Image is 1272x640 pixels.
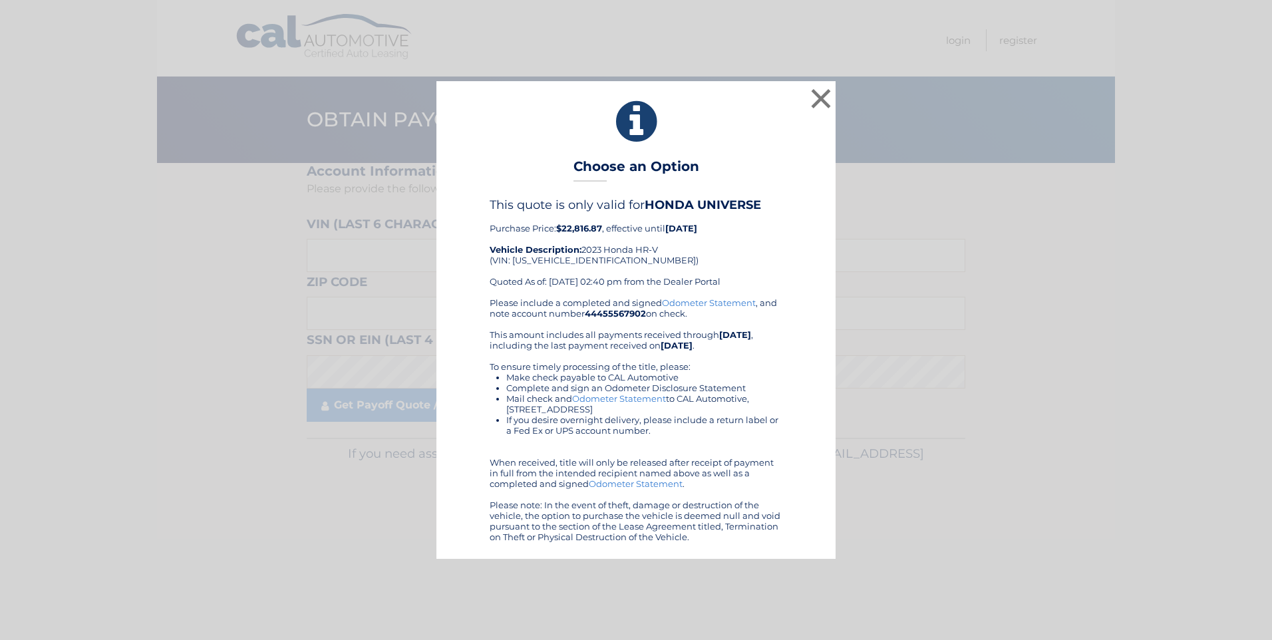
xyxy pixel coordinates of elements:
[490,198,782,297] div: Purchase Price: , effective until 2023 Honda HR-V (VIN: [US_VEHICLE_IDENTIFICATION_NUMBER]) Quote...
[661,340,693,351] b: [DATE]
[645,198,761,212] b: HONDA UNIVERSE
[662,297,756,308] a: Odometer Statement
[573,158,699,182] h3: Choose an Option
[572,393,666,404] a: Odometer Statement
[719,329,751,340] b: [DATE]
[490,198,782,212] h4: This quote is only valid for
[665,223,697,234] b: [DATE]
[490,297,782,542] div: Please include a completed and signed , and note account number on check. This amount includes al...
[506,414,782,436] li: If you desire overnight delivery, please include a return label or a Fed Ex or UPS account number.
[490,244,581,255] strong: Vehicle Description:
[506,383,782,393] li: Complete and sign an Odometer Disclosure Statement
[808,85,834,112] button: ×
[506,393,782,414] li: Mail check and to CAL Automotive, [STREET_ADDRESS]
[556,223,602,234] b: $22,816.87
[589,478,683,489] a: Odometer Statement
[585,308,646,319] b: 44455567902
[506,372,782,383] li: Make check payable to CAL Automotive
